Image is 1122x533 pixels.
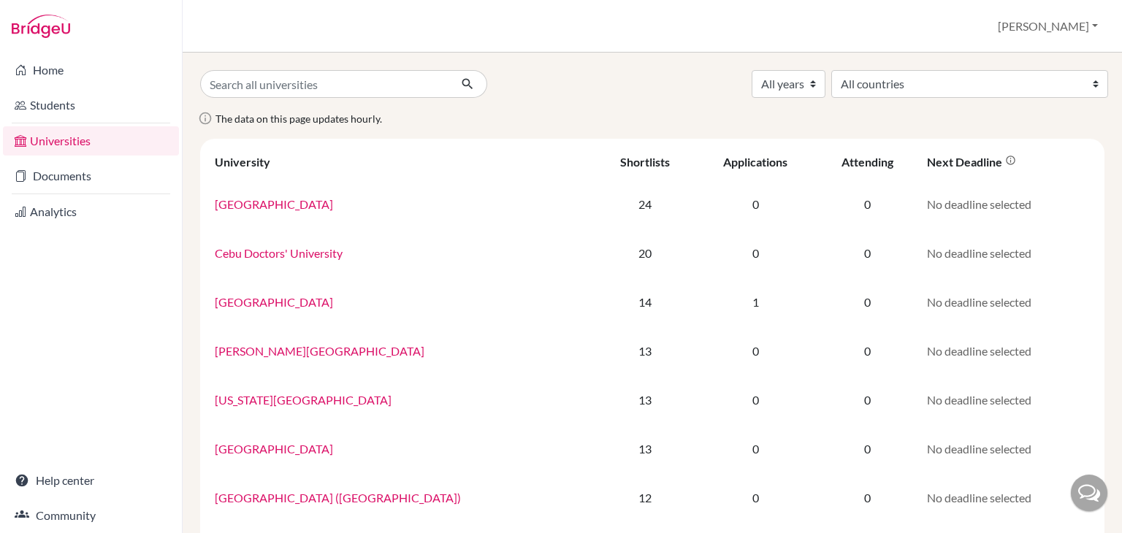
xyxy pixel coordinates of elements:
[695,375,815,424] td: 0
[695,229,815,277] td: 0
[841,155,893,169] div: Attending
[695,473,815,522] td: 0
[927,442,1031,456] span: No deadline selected
[3,126,179,156] a: Universities
[595,424,695,473] td: 13
[215,295,333,309] a: [GEOGRAPHIC_DATA]
[620,155,670,169] div: Shortlists
[215,246,343,260] a: Cebu Doctors' University
[695,180,815,229] td: 0
[927,344,1031,358] span: No deadline selected
[927,246,1031,260] span: No deadline selected
[200,70,449,98] input: Search all universities
[991,12,1104,40] button: [PERSON_NAME]
[927,491,1031,505] span: No deadline selected
[595,326,695,375] td: 13
[3,466,179,495] a: Help center
[595,229,695,277] td: 20
[215,344,424,358] a: [PERSON_NAME][GEOGRAPHIC_DATA]
[816,229,918,277] td: 0
[595,277,695,326] td: 14
[695,277,815,326] td: 1
[816,473,918,522] td: 0
[215,491,461,505] a: [GEOGRAPHIC_DATA] ([GEOGRAPHIC_DATA])
[206,145,595,180] th: University
[695,424,815,473] td: 0
[3,501,179,530] a: Community
[215,393,392,407] a: [US_STATE][GEOGRAPHIC_DATA]
[12,15,70,38] img: Bridge-U
[215,197,333,211] a: [GEOGRAPHIC_DATA]
[927,197,1031,211] span: No deadline selected
[215,442,333,456] a: [GEOGRAPHIC_DATA]
[3,55,179,85] a: Home
[695,326,815,375] td: 0
[3,197,179,226] a: Analytics
[723,155,787,169] div: Applications
[3,91,179,120] a: Students
[816,180,918,229] td: 0
[816,277,918,326] td: 0
[215,112,382,125] span: The data on this page updates hourly.
[3,161,179,191] a: Documents
[816,375,918,424] td: 0
[816,326,918,375] td: 0
[595,375,695,424] td: 13
[595,473,695,522] td: 12
[595,180,695,229] td: 24
[927,155,1016,169] div: Next deadline
[927,295,1031,309] span: No deadline selected
[816,424,918,473] td: 0
[927,393,1031,407] span: No deadline selected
